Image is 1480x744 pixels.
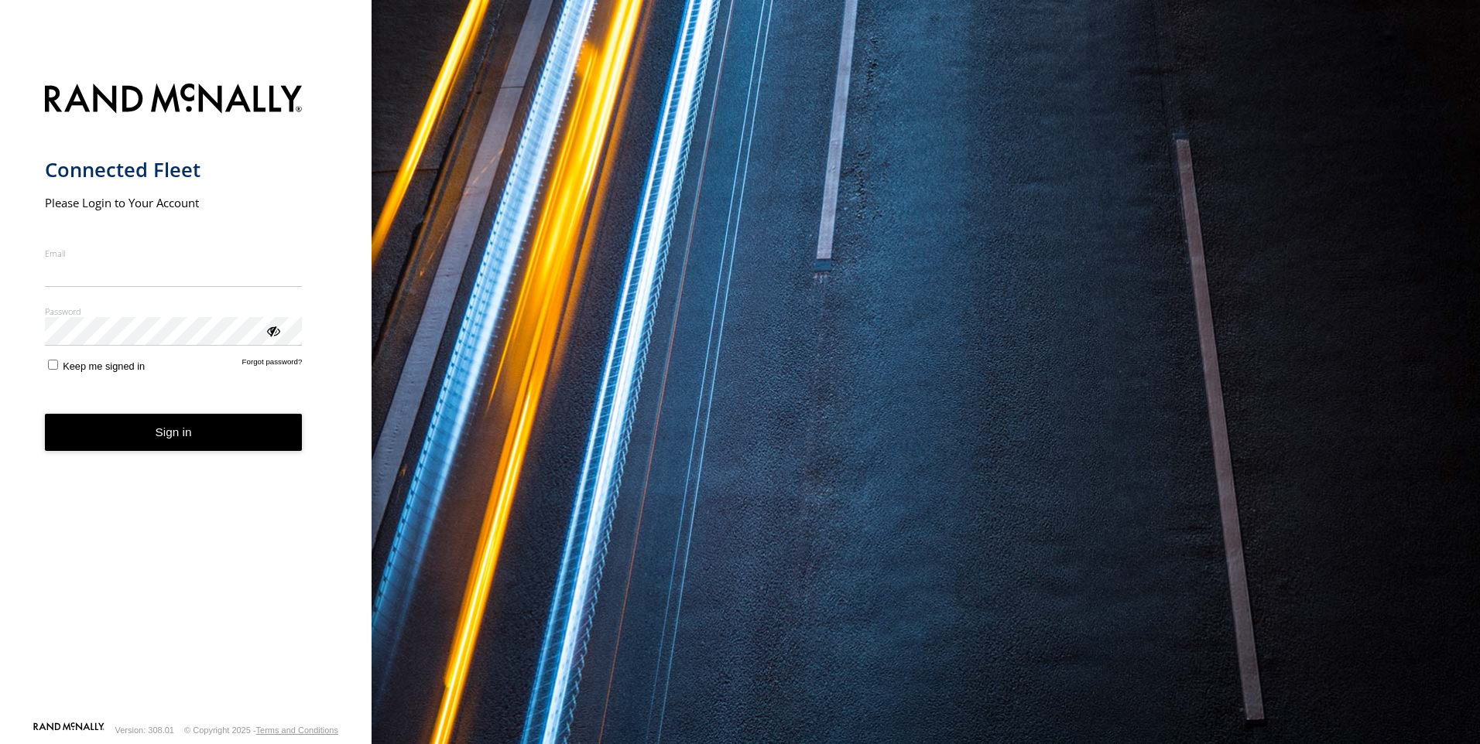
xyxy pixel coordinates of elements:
[45,80,303,120] img: Rand McNally
[184,725,338,735] div: © Copyright 2025 -
[48,360,58,370] input: Keep me signed in
[45,74,327,721] form: main
[45,157,303,183] h1: Connected Fleet
[45,414,303,452] button: Sign in
[242,357,303,372] a: Forgot password?
[33,722,104,738] a: Visit our Website
[265,323,280,338] div: ViewPassword
[115,725,174,735] div: Version: 308.01
[45,195,303,210] h2: Please Login to Your Account
[45,247,303,259] label: Email
[63,360,145,372] span: Keep me signed in
[45,305,303,317] label: Password
[256,725,338,735] a: Terms and Conditions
